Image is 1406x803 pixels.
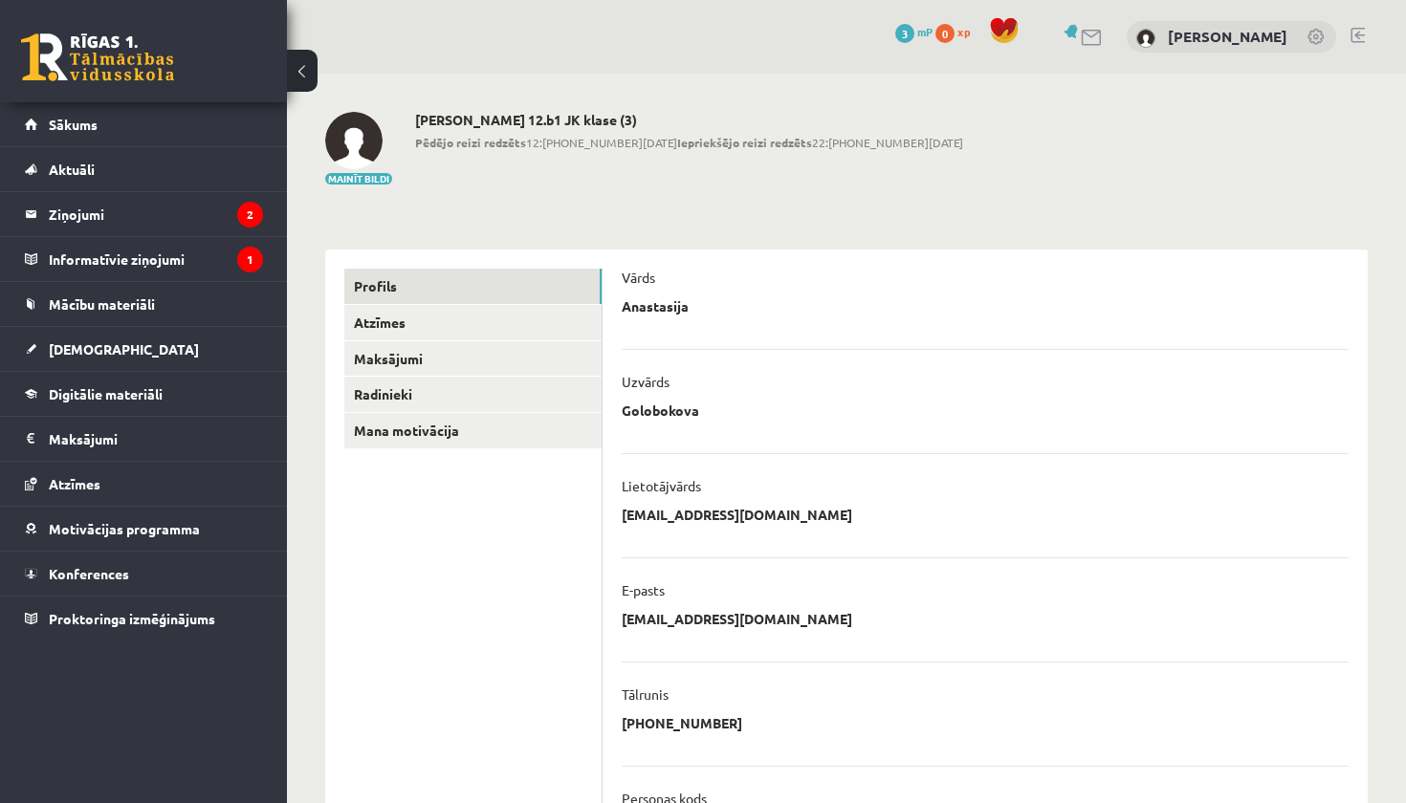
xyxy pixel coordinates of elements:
p: [PHONE_NUMBER] [622,714,742,731]
a: [DEMOGRAPHIC_DATA] [25,327,263,371]
legend: Informatīvie ziņojumi [49,237,263,281]
a: Informatīvie ziņojumi1 [25,237,263,281]
span: Motivācijas programma [49,520,200,537]
p: Lietotājvārds [622,477,701,494]
p: Tālrunis [622,685,669,703]
b: Pēdējo reizi redzēts [415,135,526,150]
legend: Ziņojumi [49,192,263,236]
p: Vārds [622,269,655,286]
a: Maksājumi [344,341,602,377]
img: Anastasija Golobokova [325,112,383,169]
a: Maksājumi [25,417,263,461]
p: [EMAIL_ADDRESS][DOMAIN_NAME] [622,610,852,627]
span: [DEMOGRAPHIC_DATA] [49,340,199,358]
a: Atzīmes [25,462,263,506]
a: Mācību materiāli [25,282,263,326]
span: Konferences [49,565,129,582]
a: Rīgas 1. Tālmācības vidusskola [21,33,174,81]
p: Uzvārds [622,373,670,390]
a: Sākums [25,102,263,146]
a: Atzīmes [344,305,602,340]
span: Proktoringa izmēģinājums [49,610,215,627]
p: E-pasts [622,581,665,598]
a: 0 xp [935,24,979,39]
span: Digitālie materiāli [49,385,163,402]
button: Mainīt bildi [325,173,392,184]
i: 2 [237,202,263,228]
p: Anastasija [622,297,689,315]
i: 1 [237,247,263,272]
a: Mana motivācija [344,413,602,448]
span: Sākums [49,116,98,133]
a: Proktoringa izmēģinājums [25,597,263,640]
a: 3 mP [895,24,933,39]
p: Golobokova [622,401,699,419]
span: Aktuāli [49,161,95,178]
a: Konferences [25,552,263,596]
span: 3 [895,24,914,43]
a: Radinieki [344,377,602,412]
a: Profils [344,269,602,304]
a: Ziņojumi2 [25,192,263,236]
span: mP [917,24,933,39]
span: 12:[PHONE_NUMBER][DATE] 22:[PHONE_NUMBER][DATE] [415,134,963,151]
p: [EMAIL_ADDRESS][DOMAIN_NAME] [622,506,852,523]
a: Digitālie materiāli [25,372,263,416]
span: Mācību materiāli [49,295,155,313]
legend: Maksājumi [49,417,263,461]
span: Atzīmes [49,475,100,492]
a: Motivācijas programma [25,507,263,551]
img: Anastasija Golobokova [1136,29,1155,48]
span: 0 [935,24,955,43]
span: xp [957,24,970,39]
a: [PERSON_NAME] [1168,27,1287,46]
b: Iepriekšējo reizi redzēts [677,135,812,150]
a: Aktuāli [25,147,263,191]
h2: [PERSON_NAME] 12.b1 JK klase (3) [415,112,963,128]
